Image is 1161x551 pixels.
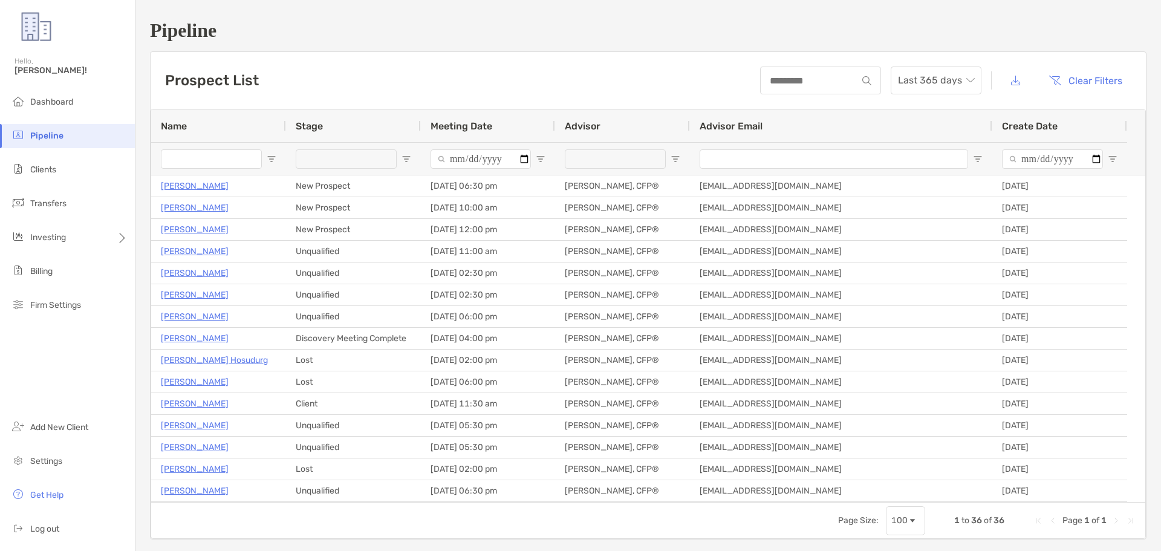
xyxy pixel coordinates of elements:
[11,195,25,210] img: transfers icon
[161,440,229,455] a: [PERSON_NAME]
[30,131,63,141] span: Pipeline
[700,149,968,169] input: Advisor Email Filter Input
[161,222,229,237] a: [PERSON_NAME]
[11,263,25,278] img: billing icon
[838,515,879,526] div: Page Size:
[421,437,555,458] div: [DATE] 05:30 pm
[161,178,229,194] a: [PERSON_NAME]
[1048,516,1058,526] div: Previous Page
[286,350,421,371] div: Lost
[161,483,229,498] a: [PERSON_NAME]
[165,72,259,89] h3: Prospect List
[286,241,421,262] div: Unqualified
[161,287,229,302] a: [PERSON_NAME]
[992,197,1127,218] div: [DATE]
[1108,154,1117,164] button: Open Filter Menu
[1033,516,1043,526] div: First Page
[555,262,690,284] div: [PERSON_NAME], CFP®
[690,284,992,305] div: [EMAIL_ADDRESS][DOMAIN_NAME]
[555,241,690,262] div: [PERSON_NAME], CFP®
[690,219,992,240] div: [EMAIL_ADDRESS][DOMAIN_NAME]
[286,393,421,414] div: Client
[30,456,62,466] span: Settings
[555,284,690,305] div: [PERSON_NAME], CFP®
[421,241,555,262] div: [DATE] 11:00 am
[11,128,25,142] img: pipeline icon
[30,97,73,107] span: Dashboard
[690,458,992,480] div: [EMAIL_ADDRESS][DOMAIN_NAME]
[421,415,555,436] div: [DATE] 05:30 pm
[421,175,555,197] div: [DATE] 06:30 pm
[891,515,908,526] div: 100
[994,515,1004,526] span: 36
[11,521,25,535] img: logout icon
[161,120,187,132] span: Name
[992,241,1127,262] div: [DATE]
[690,415,992,436] div: [EMAIL_ADDRESS][DOMAIN_NAME]
[150,19,1146,42] h1: Pipeline
[961,515,969,526] span: to
[1126,516,1136,526] div: Last Page
[973,154,983,164] button: Open Filter Menu
[690,241,992,262] div: [EMAIL_ADDRESS][DOMAIN_NAME]
[992,393,1127,414] div: [DATE]
[536,154,545,164] button: Open Filter Menu
[421,371,555,393] div: [DATE] 06:00 pm
[161,200,229,215] p: [PERSON_NAME]
[161,418,229,433] a: [PERSON_NAME]
[431,120,492,132] span: Meeting Date
[161,309,229,324] a: [PERSON_NAME]
[11,297,25,311] img: firm-settings icon
[992,371,1127,393] div: [DATE]
[690,328,992,349] div: [EMAIL_ADDRESS][DOMAIN_NAME]
[161,461,229,477] p: [PERSON_NAME]
[161,266,229,281] a: [PERSON_NAME]
[11,419,25,434] img: add_new_client icon
[11,161,25,176] img: clients icon
[161,244,229,259] a: [PERSON_NAME]
[690,197,992,218] div: [EMAIL_ADDRESS][DOMAIN_NAME]
[555,415,690,436] div: [PERSON_NAME], CFP®
[690,393,992,414] div: [EMAIL_ADDRESS][DOMAIN_NAME]
[286,306,421,327] div: Unqualified
[992,175,1127,197] div: [DATE]
[1062,515,1082,526] span: Page
[286,284,421,305] div: Unqualified
[555,371,690,393] div: [PERSON_NAME], CFP®
[1084,515,1090,526] span: 1
[992,306,1127,327] div: [DATE]
[267,154,276,164] button: Open Filter Menu
[421,219,555,240] div: [DATE] 12:00 pm
[700,120,763,132] span: Advisor Email
[161,396,229,411] a: [PERSON_NAME]
[555,393,690,414] div: [PERSON_NAME], CFP®
[555,480,690,501] div: [PERSON_NAME], CFP®
[11,94,25,108] img: dashboard icon
[286,197,421,218] div: New Prospect
[1111,516,1121,526] div: Next Page
[161,353,268,368] a: [PERSON_NAME] Hosudurg
[161,374,229,390] p: [PERSON_NAME]
[30,490,63,500] span: Get Help
[286,371,421,393] div: Lost
[992,219,1127,240] div: [DATE]
[421,328,555,349] div: [DATE] 04:00 pm
[286,437,421,458] div: Unqualified
[15,5,58,48] img: Zoe Logo
[992,458,1127,480] div: [DATE]
[1039,67,1131,94] button: Clear Filters
[555,197,690,218] div: [PERSON_NAME], CFP®
[992,350,1127,371] div: [DATE]
[862,76,871,85] img: input icon
[690,350,992,371] div: [EMAIL_ADDRESS][DOMAIN_NAME]
[555,328,690,349] div: [PERSON_NAME], CFP®
[565,120,600,132] span: Advisor
[555,219,690,240] div: [PERSON_NAME], CFP®
[1101,515,1107,526] span: 1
